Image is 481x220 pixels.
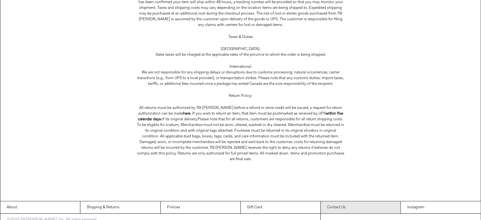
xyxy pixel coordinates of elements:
[230,64,252,69] span: International:
[136,90,345,102] p: Return Policy:
[321,201,400,213] a: Contact Us
[136,31,345,43] p: Taxes & Duties
[136,102,345,165] p: All returns must be authorized by 119 [PERSON_NAME] before a refund or store credit will be issue...
[221,47,260,52] span: [GEOGRAPHIC_DATA]:
[161,201,240,213] a: Policies
[0,201,80,213] a: About
[241,201,321,213] a: Gift Card
[183,111,190,116] a: here
[80,201,160,213] a: Shipping & Returns
[138,111,343,122] strong: within five calendar days
[136,61,345,90] p: We are not responsible for any shipping delays or disruptions due to customs processing, natural ...
[156,52,326,57] span: Sales taxes will be charged at the applicable rates of the province to which the order is being s...
[401,201,481,213] a: Instagram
